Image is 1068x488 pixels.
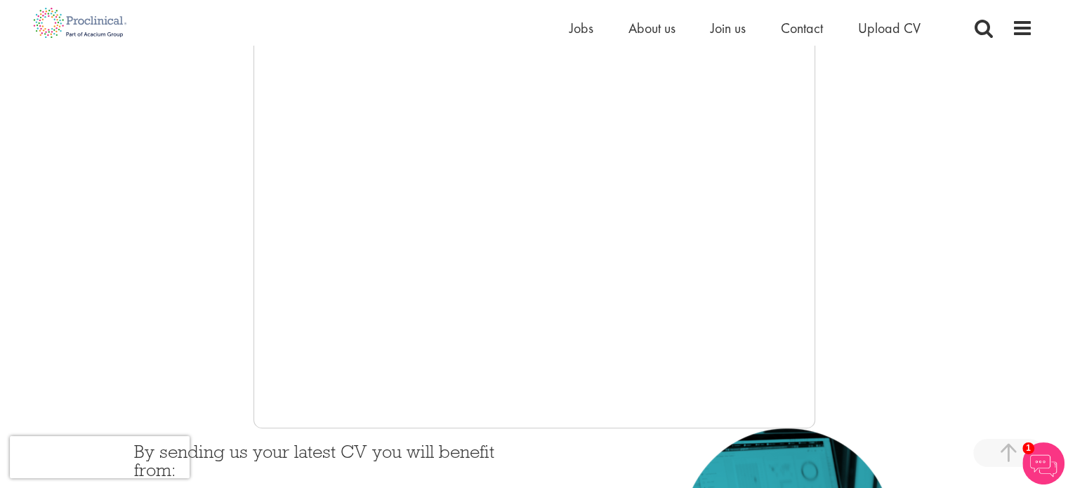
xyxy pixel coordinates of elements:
iframe: reCAPTCHA [10,436,190,478]
a: About us [628,19,675,37]
span: 1 [1022,442,1034,454]
a: Upload CV [858,19,921,37]
a: Join us [711,19,746,37]
a: Jobs [569,19,593,37]
a: Contact [781,19,823,37]
img: Chatbot [1022,442,1064,484]
iframe: To enrich screen reader interactions, please activate Accessibility in Grammarly extension settings [253,7,815,428]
